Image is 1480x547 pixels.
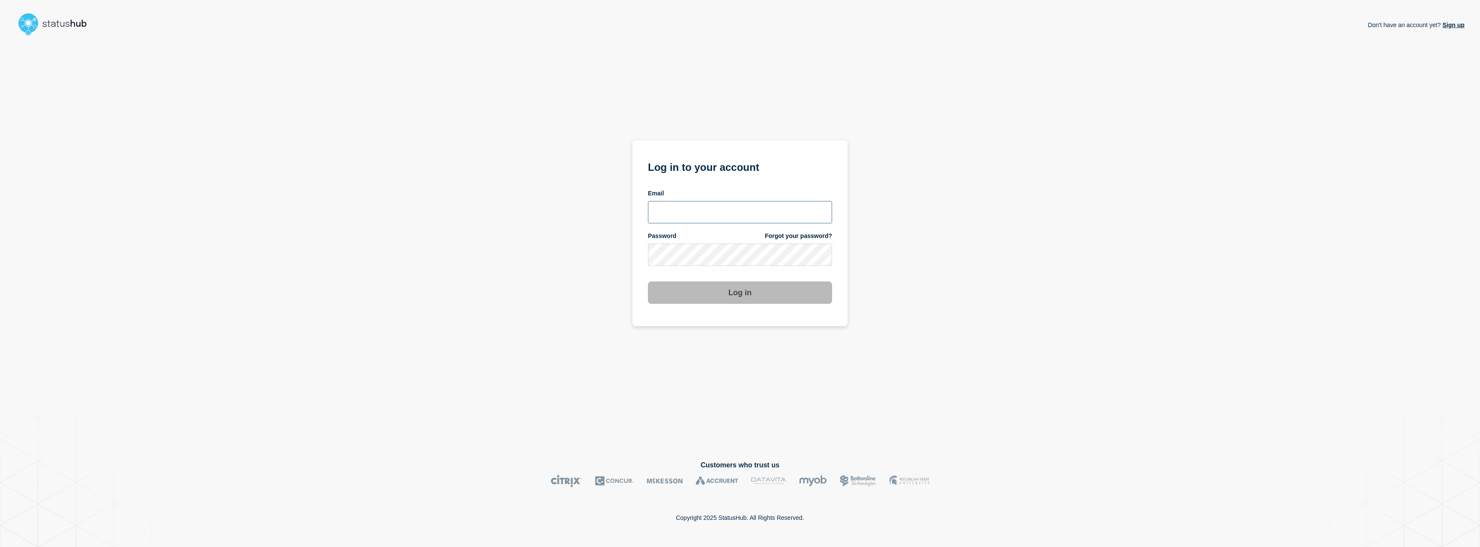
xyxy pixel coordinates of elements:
[676,514,804,521] p: Copyright 2025 StatusHub. All Rights Reserved.
[889,475,929,487] img: MSU logo
[595,475,634,487] img: Concur logo
[696,475,738,487] img: Accruent logo
[799,475,827,487] img: myob logo
[751,475,786,487] img: DataVita logo
[648,189,664,198] span: Email
[765,232,832,240] a: Forgot your password?
[647,475,683,487] img: McKesson logo
[648,158,832,174] h1: Log in to your account
[648,281,832,304] button: Log in
[551,475,582,487] img: Citrix logo
[15,10,97,38] img: StatusHub logo
[15,461,1465,469] h2: Customers who trust us
[840,475,876,487] img: Bottomline logo
[1368,15,1465,35] p: Don't have an account yet?
[1441,22,1465,28] a: Sign up
[648,201,832,223] input: email input
[648,244,832,266] input: password input
[648,232,676,240] span: Password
